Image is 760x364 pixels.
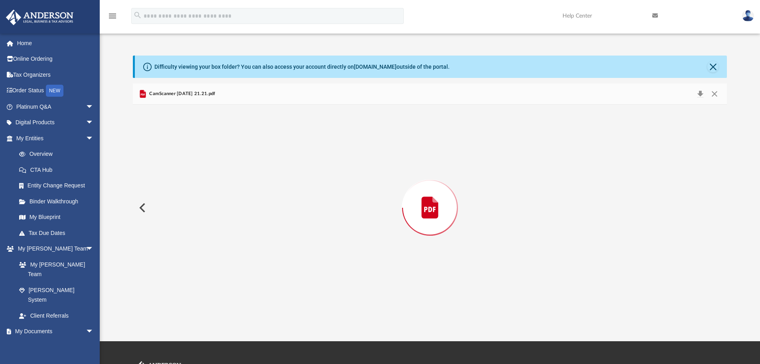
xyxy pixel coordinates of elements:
a: My Blueprint [11,209,102,225]
div: Difficulty viewing your box folder? You can also access your account directly on outside of the p... [154,63,450,71]
i: menu [108,11,117,21]
a: CTA Hub [11,162,106,178]
a: My [PERSON_NAME] Team [11,257,98,282]
button: Close [707,61,719,72]
i: search [133,11,142,20]
a: Binder Walkthrough [11,193,106,209]
button: Close [707,88,722,99]
a: [PERSON_NAME] System [11,282,102,308]
a: My Entitiesarrow_drop_down [6,130,106,146]
a: Entity Change Request [11,178,106,194]
a: [DOMAIN_NAME] [354,64,397,70]
a: Tax Organizers [6,67,106,83]
img: User Pic [742,10,754,22]
a: menu [108,15,117,21]
button: Download [693,88,707,99]
span: arrow_drop_down [86,99,102,115]
div: Preview [133,84,727,311]
a: My [PERSON_NAME] Teamarrow_drop_down [6,241,102,257]
a: Home [6,35,106,51]
span: arrow_drop_down [86,324,102,340]
a: My Documentsarrow_drop_down [6,324,102,340]
span: CamScanner [DATE] 21.21.pdf [148,90,215,97]
div: NEW [46,85,63,97]
button: Previous File [133,197,150,219]
a: Online Ordering [6,51,106,67]
span: arrow_drop_down [86,115,102,131]
a: Client Referrals [11,308,102,324]
a: Overview [11,146,106,162]
img: Anderson Advisors Platinum Portal [4,10,76,25]
span: arrow_drop_down [86,241,102,257]
a: Order StatusNEW [6,83,106,99]
span: arrow_drop_down [86,130,102,147]
a: Tax Due Dates [11,225,106,241]
a: Platinum Q&Aarrow_drop_down [6,99,106,115]
a: Digital Productsarrow_drop_down [6,115,106,131]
